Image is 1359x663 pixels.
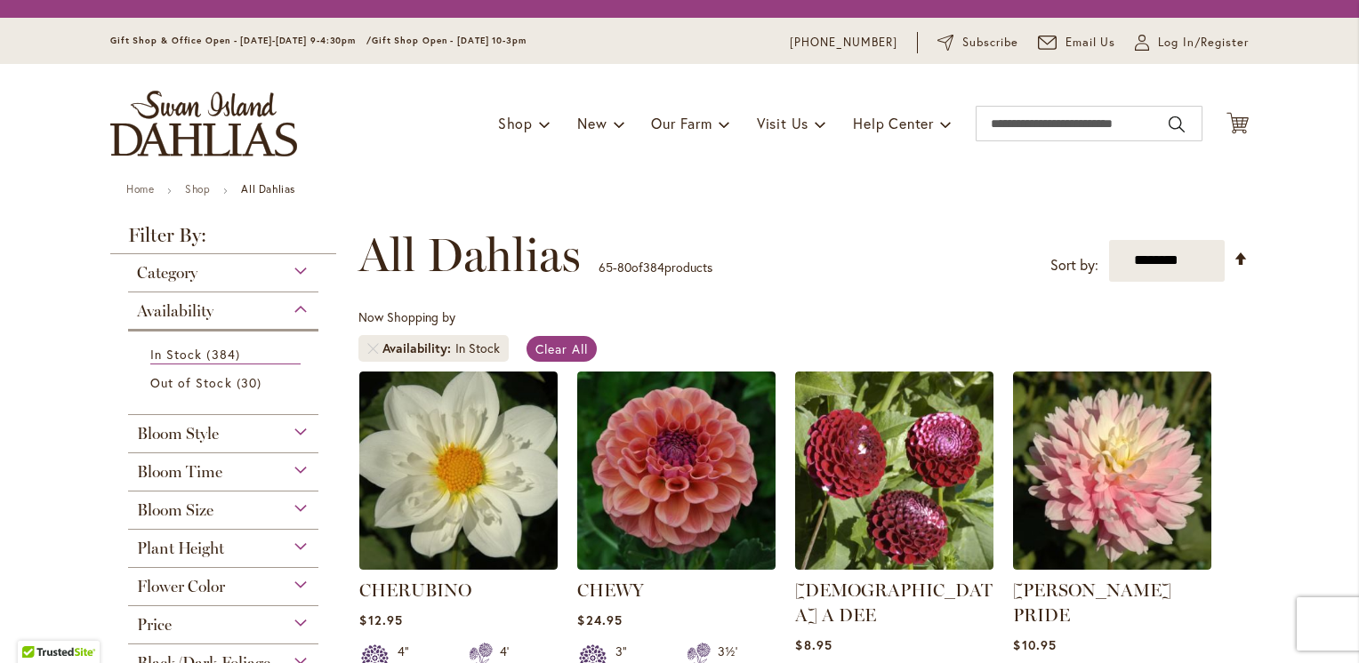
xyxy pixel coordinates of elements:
a: [PERSON_NAME] PRIDE [1013,579,1171,626]
span: 384 [643,259,664,276]
a: Log In/Register [1135,34,1249,52]
span: Out of Stock [150,374,232,391]
span: Email Us [1065,34,1116,52]
img: CHERUBINO [359,371,558,570]
span: In Stock [150,346,202,363]
a: CHILSON'S PRIDE [1013,556,1211,573]
span: Subscribe [962,34,1018,52]
a: Shop [185,182,210,196]
span: 80 [617,259,631,276]
span: Gift Shop & Office Open - [DATE]-[DATE] 9-4:30pm / [110,35,372,46]
label: Sort by: [1050,249,1098,282]
strong: Filter By: [110,226,336,254]
a: CHEWY [577,556,776,573]
a: [PHONE_NUMBER] [790,34,897,52]
span: New [577,114,607,132]
div: In Stock [455,339,500,357]
a: CHICK A DEE [795,556,993,573]
a: In Stock 384 [150,345,301,364]
a: Out of Stock 30 [150,373,301,392]
span: Bloom Size [137,500,213,520]
a: CHERUBINO [359,556,558,573]
a: store logo [110,91,297,156]
span: Shop [498,114,533,132]
span: Bloom Time [137,462,222,482]
img: CHEWY [577,371,776,570]
span: Flower Color [137,577,225,596]
span: Plant Height [137,539,224,558]
span: 65 [599,259,613,276]
span: Now Shopping by [358,308,455,325]
a: Clear All [527,336,597,362]
a: CHERUBINO [359,579,471,601]
span: $24.95 [577,611,622,628]
span: Category [137,263,197,283]
span: All Dahlias [358,228,581,282]
a: Home [126,182,154,196]
span: Bloom Style [137,424,219,443]
span: Log In/Register [1158,34,1249,52]
a: [DEMOGRAPHIC_DATA] A DEE [795,579,993,626]
span: Visit Us [757,114,808,132]
span: Help Center [853,114,934,132]
span: Availability [382,339,455,357]
span: $12.95 [359,611,402,628]
span: 384 [206,345,244,363]
img: CHICK A DEE [795,371,993,570]
p: - of products [599,253,712,282]
a: Remove Availability In Stock [367,343,378,354]
span: Price [137,615,172,635]
span: $8.95 [795,636,832,653]
span: $10.95 [1013,636,1056,653]
strong: All Dahlias [241,182,295,196]
span: Our Farm [651,114,712,132]
a: Subscribe [937,34,1018,52]
span: Availability [137,301,213,321]
img: CHILSON'S PRIDE [1013,371,1211,570]
a: Email Us [1038,34,1116,52]
span: 30 [237,373,266,392]
span: Gift Shop Open - [DATE] 10-3pm [372,35,527,46]
span: Clear All [535,340,588,357]
a: CHEWY [577,579,644,601]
